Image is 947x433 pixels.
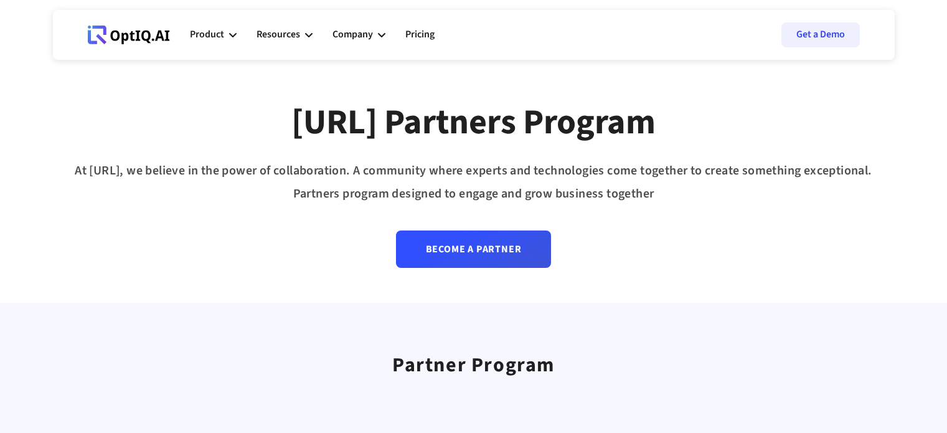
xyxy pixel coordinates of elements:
[392,348,555,384] div: Partner Program
[190,16,237,54] div: Product
[332,26,373,43] div: Company
[396,231,552,268] a: Become a partner
[291,101,656,145] div: [URL] Partners Program
[88,16,170,54] a: Webflow Homepage
[257,16,313,54] div: Resources
[781,22,860,47] a: Get a Demo
[405,16,435,54] a: Pricing
[332,16,385,54] div: Company
[190,26,224,43] div: Product
[257,26,300,43] div: Resources
[53,159,895,206] div: At [URL], we believe in the power of collaboration. A community where experts and technologies co...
